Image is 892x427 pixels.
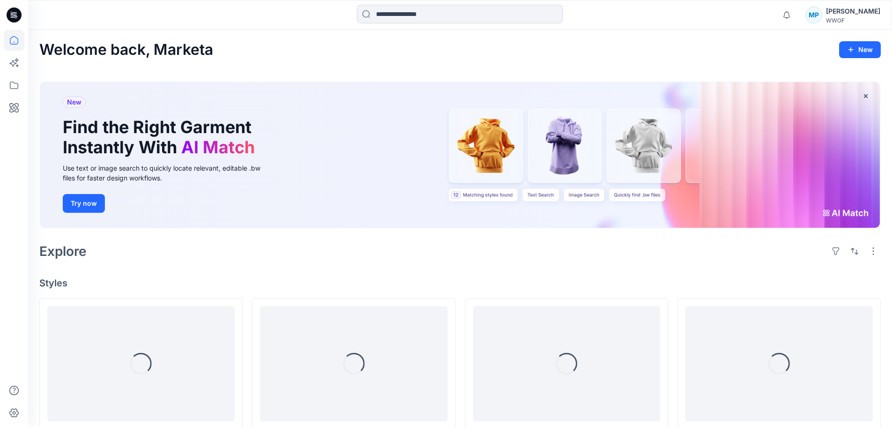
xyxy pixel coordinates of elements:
[805,7,822,23] div: MP
[39,277,881,289] h4: Styles
[39,41,213,59] h2: Welcome back, Marketa
[63,117,259,157] h1: Find the Right Garment Instantly With
[181,137,255,157] span: AI Match
[839,41,881,58] button: New
[826,6,880,17] div: [PERSON_NAME]
[63,194,105,213] button: Try now
[39,244,87,259] h2: Explore
[826,17,880,24] div: WWOF
[67,97,81,108] span: New
[63,163,273,183] div: Use text or image search to quickly locate relevant, editable .bw files for faster design workflows.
